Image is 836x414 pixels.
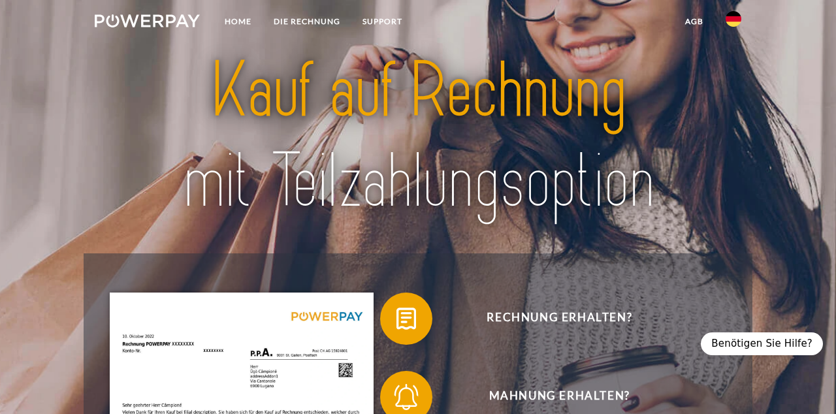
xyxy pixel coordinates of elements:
[263,10,351,33] a: DIE RECHNUNG
[214,10,263,33] a: Home
[726,11,741,27] img: de
[380,293,720,345] button: Rechnung erhalten?
[400,293,720,345] span: Rechnung erhalten?
[351,10,413,33] a: SUPPORT
[95,14,200,27] img: logo-powerpay-white.svg
[701,332,823,355] div: Benötigen Sie Hilfe?
[674,10,715,33] a: agb
[390,302,423,335] img: qb_bill.svg
[127,41,710,231] img: title-powerpay_de.svg
[390,381,423,413] img: qb_bell.svg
